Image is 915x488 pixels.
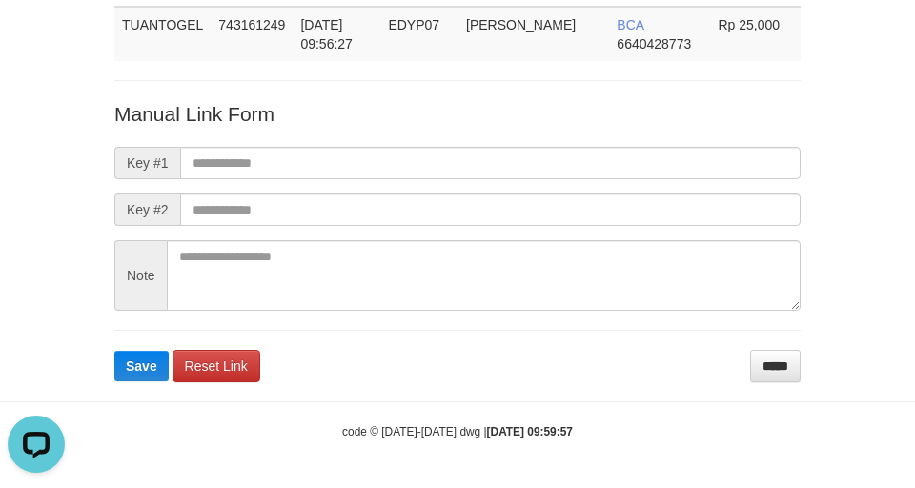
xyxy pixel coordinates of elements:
[617,17,643,32] span: BCA
[617,36,691,51] span: Copy 6640428773 to clipboard
[8,8,65,65] button: Open LiveChat chat widget
[342,425,573,438] small: code © [DATE]-[DATE] dwg |
[466,17,576,32] span: [PERSON_NAME]
[487,425,573,438] strong: [DATE] 09:59:57
[114,7,211,61] td: TUANTOGEL
[211,7,293,61] td: 743161249
[114,240,167,311] span: Note
[185,358,248,374] span: Reset Link
[114,100,801,128] p: Manual Link Form
[388,17,439,32] span: EDYP07
[126,358,157,374] span: Save
[173,350,260,382] a: Reset Link
[114,147,180,179] span: Key #1
[114,351,169,381] button: Save
[300,17,353,51] span: [DATE] 09:56:27
[718,17,780,32] span: Rp 25,000
[114,193,180,226] span: Key #2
